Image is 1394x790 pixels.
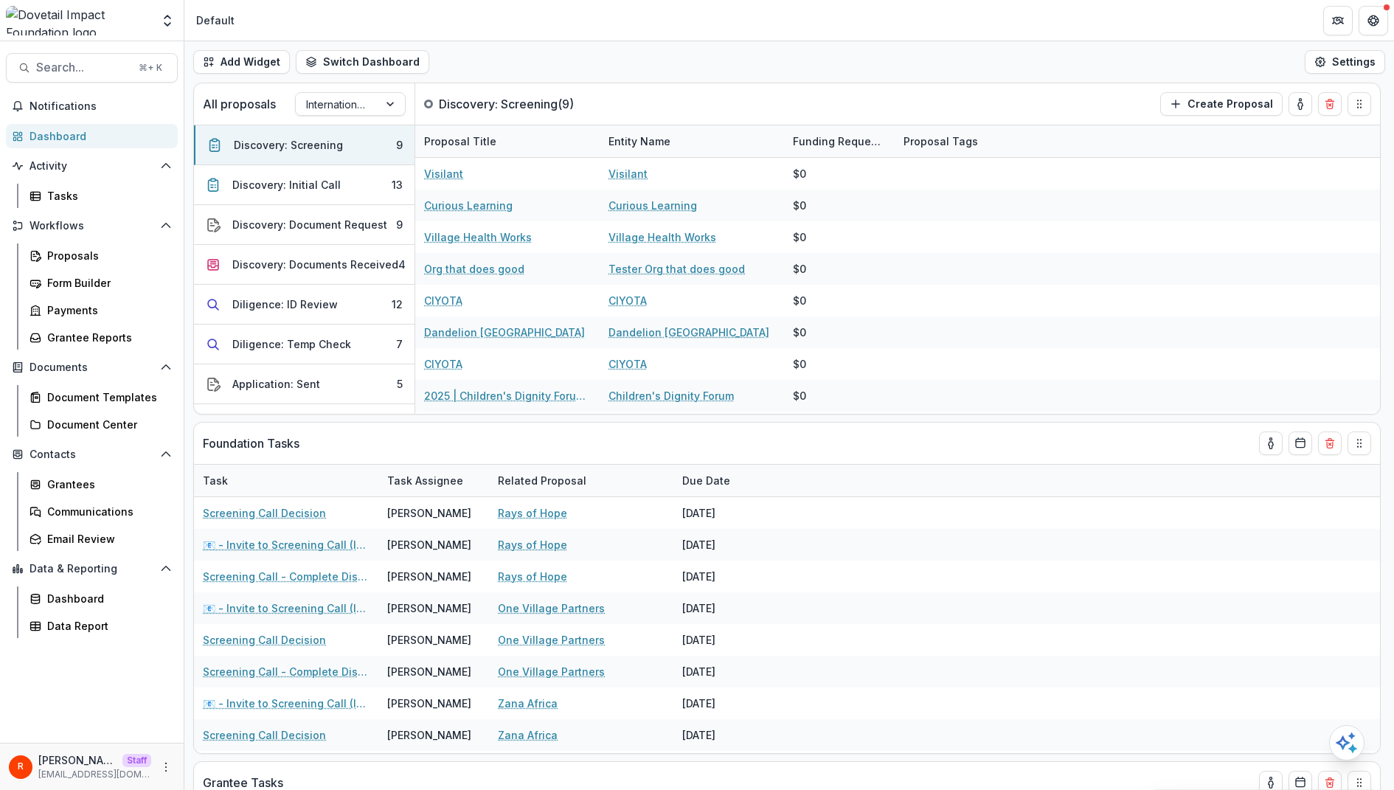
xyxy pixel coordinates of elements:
a: Dashboard [6,124,178,148]
div: Payments [47,302,166,318]
a: Screening Call - Complete Discovery Guide [203,569,370,584]
div: Form Builder [47,275,166,291]
div: Task [194,465,378,496]
div: Entity Name [600,125,784,157]
a: Grantee Reports [24,325,178,350]
div: Proposal Tags [895,125,1079,157]
div: [DATE] [673,656,784,687]
p: Foundation Tasks [203,434,299,452]
button: Open Data & Reporting [6,557,178,581]
a: 📧 - Invite to Screening Call (Int'l) [203,696,370,711]
a: Tester Org that does good [608,261,745,277]
a: Children's Dignity Forum [608,388,734,403]
div: $0 [793,356,806,372]
div: ⌘ + K [136,60,165,76]
a: Rays of Hope [498,569,567,584]
a: Screening Call Decision [203,727,326,743]
div: [PERSON_NAME] [387,600,471,616]
img: Dovetail Impact Foundation logo [6,6,151,35]
a: Village Health Works [424,229,532,245]
button: Settings [1305,50,1385,74]
a: Rays of Hope [498,505,567,521]
div: Task Assignee [378,465,489,496]
a: Dandelion [GEOGRAPHIC_DATA] [424,325,585,340]
div: [DATE] [673,529,784,561]
div: [PERSON_NAME] [387,632,471,648]
div: Discovery: Initial Call [232,177,341,193]
div: Task [194,473,237,488]
div: [DATE] [673,719,784,751]
div: Application: Sent [232,376,320,392]
div: 13 [392,177,403,193]
span: Workflows [30,220,154,232]
div: Entity Name [600,134,679,149]
a: One Village Partners [498,664,605,679]
button: toggle-assigned-to-me [1259,432,1283,455]
button: Diligence: ID Review12 [194,285,415,325]
button: toggle-assigned-to-me [1289,92,1312,116]
button: Open Documents [6,356,178,379]
button: Calendar [1289,432,1312,455]
div: [DATE] [673,624,784,656]
a: Payments [24,298,178,322]
a: Village Health Works [608,229,716,245]
div: Due Date [673,465,784,496]
div: Grantees [47,477,166,492]
button: Diligence: Temp Check7 [194,325,415,364]
div: Diligence: Temp Check [232,336,351,352]
div: Grantee Reports [47,330,166,345]
button: Open entity switcher [157,6,178,35]
a: Screening Call - Complete Discovery Guide [203,664,370,679]
a: CIYOTA [608,356,647,372]
button: Open Contacts [6,443,178,466]
button: Open Activity [6,154,178,178]
div: [DATE] [673,561,784,592]
button: Discovery: Screening9 [194,125,415,165]
a: Curious Learning [424,198,513,213]
a: 📧 - Invite to Screening Call (Int'l) [203,600,370,616]
button: Search... [6,53,178,83]
button: Partners [1323,6,1353,35]
div: $0 [793,166,806,181]
div: Due Date [673,473,739,488]
a: Curious Learning [608,198,697,213]
div: [DATE] [673,687,784,719]
div: Task Assignee [378,473,472,488]
p: Discovery: Screening ( 9 ) [439,95,574,113]
a: Document Center [24,412,178,437]
a: Email Review [24,527,178,551]
span: Search... [36,60,130,75]
span: Contacts [30,448,154,461]
a: One Village Partners [498,600,605,616]
div: [DATE] [673,751,784,783]
div: Related Proposal [489,473,595,488]
div: [PERSON_NAME] [387,505,471,521]
div: Diligence: ID Review [232,297,338,312]
div: [PERSON_NAME] [387,727,471,743]
div: Dashboard [30,128,166,144]
button: Discovery: Initial Call13 [194,165,415,205]
div: Related Proposal [489,465,673,496]
a: Rays of Hope [498,537,567,552]
div: Communications [47,504,166,519]
div: [PERSON_NAME] [387,569,471,584]
a: Zana Africa [498,727,558,743]
div: Dashboard [47,591,166,606]
div: 9 [396,137,403,153]
a: CIYOTA [424,293,462,308]
span: Documents [30,361,154,374]
div: Proposals [47,248,166,263]
a: CIYOTA [424,356,462,372]
div: Funding Requested [784,125,895,157]
button: Open AI Assistant [1329,725,1364,760]
div: Discovery: Screening [234,137,343,153]
div: $0 [793,325,806,340]
div: $0 [793,293,806,308]
div: Document Templates [47,389,166,405]
a: One Village Partners [498,632,605,648]
span: Activity [30,160,154,173]
div: $0 [793,388,806,403]
a: Communications [24,499,178,524]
